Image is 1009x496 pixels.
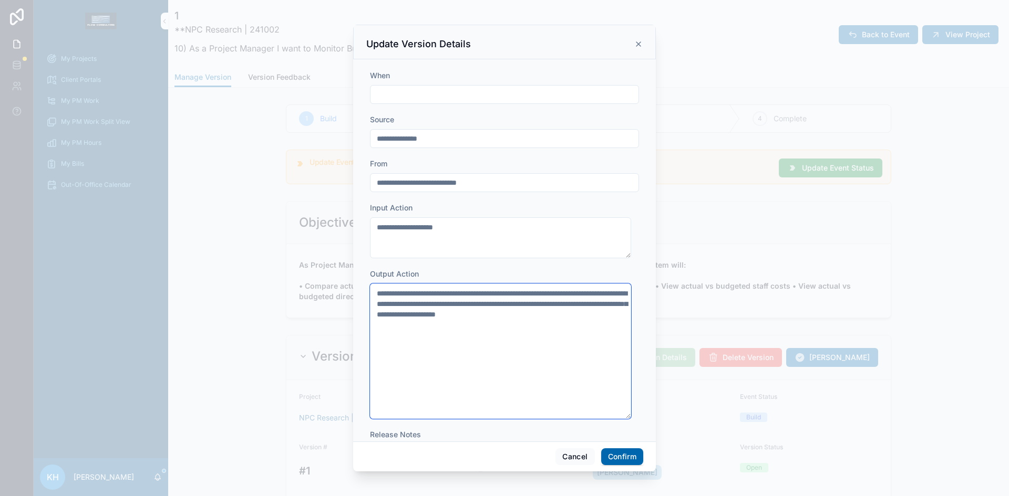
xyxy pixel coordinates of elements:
span: Release Notes [370,430,421,439]
span: Input Action [370,203,413,212]
span: From [370,159,387,168]
span: When [370,71,390,80]
button: Confirm [601,448,643,465]
span: Output Action [370,269,419,278]
h3: Update Version Details [366,38,471,50]
button: Cancel [555,448,594,465]
span: Source [370,115,394,124]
